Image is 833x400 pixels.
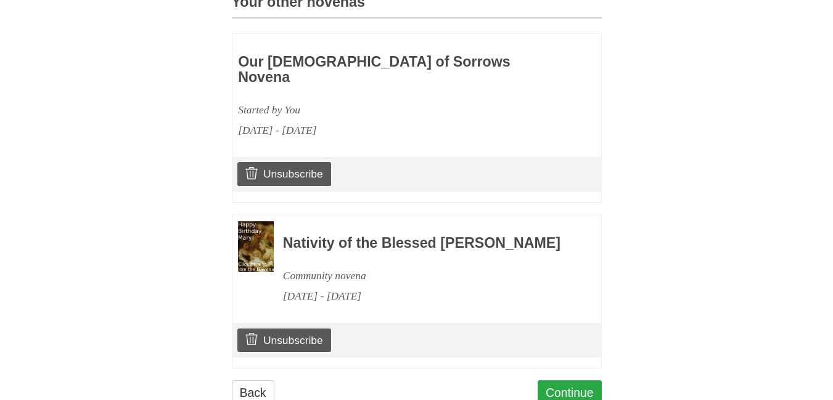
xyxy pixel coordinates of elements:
a: Unsubscribe [237,162,330,186]
h3: Our [DEMOGRAPHIC_DATA] of Sorrows Novena [238,54,523,86]
div: Started by You [238,100,523,120]
div: Community novena [283,266,568,286]
a: Unsubscribe [237,329,330,352]
img: Novena image [238,221,274,272]
h3: Nativity of the Blessed [PERSON_NAME] [283,235,568,251]
div: [DATE] - [DATE] [283,286,568,306]
div: [DATE] - [DATE] [238,120,523,141]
